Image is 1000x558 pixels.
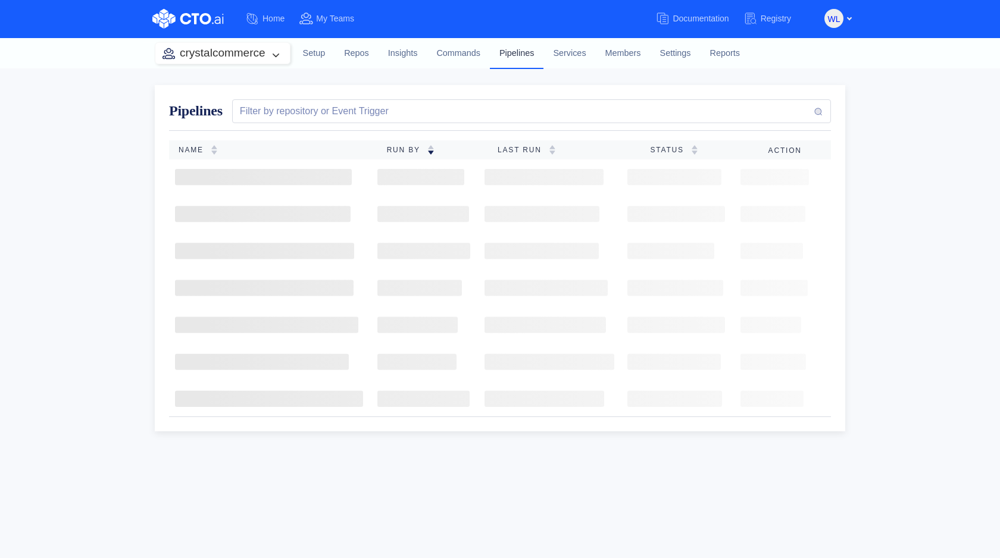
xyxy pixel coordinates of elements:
a: Setup [293,37,335,70]
span: WL [828,10,840,29]
a: Members [596,37,651,70]
a: Services [543,37,595,70]
img: sorting-empty.svg [691,145,698,155]
a: My Teams [299,8,368,30]
a: Pipelines [490,37,543,68]
img: sorting-empty.svg [549,145,556,155]
span: Name [179,146,211,154]
a: Insights [379,37,427,70]
span: Run By [387,146,427,154]
span: Home [262,14,285,23]
span: Last Run [498,146,549,154]
span: Documentation [673,14,729,23]
a: Home [245,8,299,30]
span: Status [650,146,690,154]
th: Action [759,140,831,159]
span: My Teams [316,14,354,23]
a: Registry [743,8,805,30]
button: WL [824,9,843,28]
span: Registry [761,14,791,23]
a: Commands [427,37,490,70]
a: Reports [701,37,749,70]
a: Repos [335,37,379,70]
button: crystalcommerce [155,43,290,64]
span: Pipelines [169,103,223,118]
div: Filter by repository or Event Trigger [235,104,389,118]
img: sorting-down.svg [427,145,435,155]
a: Documentation [655,8,743,30]
a: Settings [651,37,701,70]
img: CTO.ai Logo [152,9,224,29]
img: sorting-empty.svg [211,145,218,155]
